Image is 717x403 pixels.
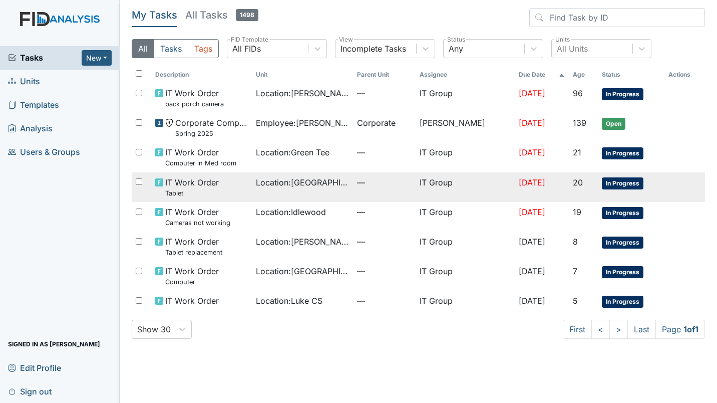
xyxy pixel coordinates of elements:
th: Assignee [416,66,515,83]
span: Sign out [8,383,52,399]
span: Templates [8,97,59,113]
span: 5 [573,296,578,306]
span: Units [8,74,40,89]
button: New [82,50,112,66]
button: Tags [188,39,219,58]
span: — [357,206,412,218]
span: 96 [573,88,583,98]
span: Page [655,320,705,339]
span: — [357,295,412,307]
small: Spring 2025 [175,129,248,138]
span: [DATE] [519,207,545,217]
div: Any [449,43,463,55]
div: Show 30 [137,323,171,335]
a: Last [627,320,656,339]
span: In Progress [602,88,643,100]
td: IT Group [416,172,515,202]
span: — [357,236,412,248]
span: 7 [573,266,577,276]
span: Location : [GEOGRAPHIC_DATA] [256,265,349,277]
span: Location : Idlewood [256,206,326,218]
span: 19 [573,207,581,217]
small: back porch camera [165,99,224,109]
td: IT Group [416,261,515,291]
span: [DATE] [519,177,545,187]
span: 139 [573,118,586,128]
div: All FIDs [232,43,261,55]
th: Toggle SortBy [252,66,353,83]
span: 1498 [236,9,258,21]
input: Find Task by ID [529,8,705,27]
span: Corporate Compliance Spring 2025 [175,117,248,138]
span: 21 [573,147,581,157]
span: — [357,87,412,99]
nav: task-pagination [563,320,705,339]
span: 20 [573,177,583,187]
th: Toggle SortBy [353,66,416,83]
span: Location : Green Tee [256,146,329,158]
span: — [357,265,412,277]
span: Employee : [PERSON_NAME] [256,117,349,129]
td: IT Group [416,202,515,232]
span: Analysis [8,121,53,136]
span: 8 [573,237,578,247]
span: Corporate [357,117,396,129]
span: Open [602,118,625,130]
a: Tasks [8,52,82,64]
td: IT Group [416,83,515,113]
span: In Progress [602,296,643,308]
input: Toggle All Rows Selected [136,70,142,77]
small: Computer in Med room [165,158,236,168]
span: IT Work Order Computer [165,265,219,287]
span: In Progress [602,147,643,159]
span: Location : Luke CS [256,295,322,307]
small: Tablet [165,188,219,198]
button: All [132,39,154,58]
td: IT Group [416,291,515,312]
td: [PERSON_NAME] [416,113,515,142]
span: [DATE] [519,266,545,276]
small: Tablet replacement [165,248,222,257]
span: — [357,176,412,188]
div: All Units [557,43,588,55]
th: Toggle SortBy [598,66,664,83]
a: First [563,320,592,339]
div: Type filter [132,39,219,58]
span: IT Work Order Tablet replacement [165,236,222,257]
span: Location : [GEOGRAPHIC_DATA] [256,176,349,188]
h5: My Tasks [132,8,177,22]
span: Location : [PERSON_NAME]. [256,87,349,99]
span: [DATE] [519,237,545,247]
span: [DATE] [519,296,545,306]
span: — [357,146,412,158]
span: Location : [PERSON_NAME] [256,236,349,248]
h5: All Tasks [185,8,258,22]
span: IT Work Order Tablet [165,176,219,198]
a: > [609,320,628,339]
span: Users & Groups [8,144,80,160]
span: IT Work Order Computer in Med room [165,146,236,168]
span: In Progress [602,207,643,219]
strong: 1 of 1 [683,324,698,334]
span: In Progress [602,266,643,278]
span: In Progress [602,237,643,249]
span: IT Work Order back porch camera [165,87,224,109]
a: < [591,320,610,339]
td: IT Group [416,232,515,261]
div: Incomplete Tasks [340,43,406,55]
small: Computer [165,277,219,287]
span: Edit Profile [8,360,61,375]
th: Toggle SortBy [515,66,569,83]
th: Toggle SortBy [151,66,252,83]
button: Tasks [154,39,188,58]
span: IT Work Order [165,295,219,307]
td: IT Group [416,142,515,172]
th: Toggle SortBy [569,66,598,83]
span: IT Work Order Cameras not working [165,206,230,228]
span: Signed in as [PERSON_NAME] [8,336,100,352]
th: Actions [664,66,705,83]
span: In Progress [602,177,643,189]
span: [DATE] [519,88,545,98]
span: [DATE] [519,147,545,157]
